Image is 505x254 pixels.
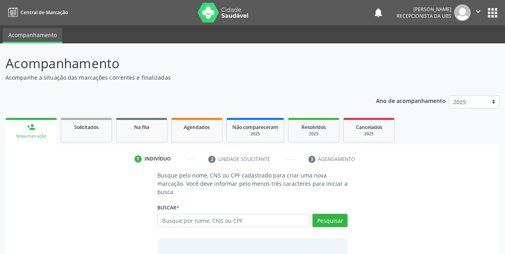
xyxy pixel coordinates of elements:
[373,7,384,18] button: notifications
[27,123,36,131] div: person_add
[356,124,382,131] span: Cancelados
[471,4,486,21] button: 
[312,214,348,227] button: Pesquisar
[6,6,68,19] a: Central de Marcação
[454,4,471,21] img: img
[397,13,451,19] span: Recepcionista da UBS
[157,202,179,214] label: Buscar
[301,124,326,131] span: Resolvidos
[157,214,310,227] input: Busque por nome, CNS ou CPF
[135,155,142,162] div: 1
[397,6,451,13] div: [PERSON_NAME]
[144,155,171,162] div: Indivíduo
[157,171,348,196] p: Busque pelo nome, CNS ou CPF cadastrado para criar uma nova marcação. Você deve informar pelo men...
[6,54,351,73] p: Acompanhamento
[474,7,483,16] i: 
[74,124,99,131] span: Solicitados
[349,131,389,137] div: 2025
[21,9,68,16] span: Central de Marcação
[232,124,278,131] span: Não compareceram
[376,95,446,105] p: Ano de acompanhamento
[134,124,149,131] span: Na fila
[6,73,351,82] p: Acompanhe a situação das marcações correntes e finalizadas
[486,6,499,20] button: apps
[11,133,51,139] div: Nova marcação
[3,28,62,43] a: Acompanhamento
[232,131,278,137] div: 2025
[184,124,210,131] span: Agendados
[294,131,333,137] div: 2025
